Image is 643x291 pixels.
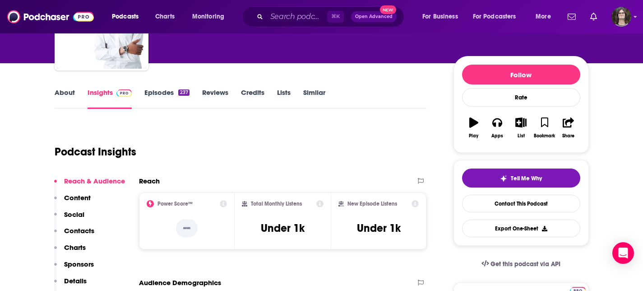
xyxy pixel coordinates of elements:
[534,133,555,139] div: Bookmark
[54,226,94,243] button: Contacts
[416,9,469,24] button: open menu
[202,88,228,109] a: Reviews
[54,177,125,193] button: Reach & Audience
[355,14,393,19] span: Open Advanced
[64,193,91,202] p: Content
[54,260,94,277] button: Sponsors
[473,10,516,23] span: For Podcasters
[149,9,180,24] a: Charts
[144,88,189,109] a: Episodes237
[327,11,344,23] span: ⌘ K
[139,278,221,287] h2: Audience Demographics
[612,242,634,264] div: Open Intercom Messenger
[611,7,631,27] img: User Profile
[106,9,150,24] button: open menu
[533,112,556,144] button: Bookmark
[462,112,486,144] button: Play
[64,277,87,285] p: Details
[611,7,631,27] span: Logged in as jack14248
[556,112,580,144] button: Share
[139,177,160,185] h2: Reach
[64,210,84,219] p: Social
[116,89,132,97] img: Podchaser Pro
[54,243,86,260] button: Charts
[462,88,580,107] div: Rate
[486,112,509,144] button: Apps
[64,177,125,185] p: Reach & Audience
[462,169,580,188] button: tell me why sparkleTell Me Why
[54,210,84,227] button: Social
[462,195,580,212] a: Contact This Podcast
[267,9,327,24] input: Search podcasts, credits, & more...
[422,10,458,23] span: For Business
[64,243,86,252] p: Charts
[250,6,413,27] div: Search podcasts, credits, & more...
[490,260,560,268] span: Get this podcast via API
[88,88,132,109] a: InsightsPodchaser Pro
[55,88,75,109] a: About
[509,112,532,144] button: List
[64,226,94,235] p: Contacts
[186,9,236,24] button: open menu
[474,253,568,275] a: Get this podcast via API
[500,175,507,182] img: tell me why sparkle
[178,89,189,96] div: 237
[357,221,401,235] h3: Under 1k
[176,219,198,237] p: --
[351,11,397,22] button: Open AdvancedNew
[587,9,601,24] a: Show notifications dropdown
[157,201,193,207] h2: Power Score™
[562,133,574,139] div: Share
[64,260,94,268] p: Sponsors
[54,193,91,210] button: Content
[469,133,478,139] div: Play
[277,88,291,109] a: Lists
[462,220,580,237] button: Export One-Sheet
[251,201,302,207] h2: Total Monthly Listens
[467,9,529,24] button: open menu
[303,88,325,109] a: Similar
[347,201,397,207] h2: New Episode Listens
[518,133,525,139] div: List
[564,9,579,24] a: Show notifications dropdown
[511,175,542,182] span: Tell Me Why
[241,88,264,109] a: Credits
[7,8,94,25] img: Podchaser - Follow, Share and Rate Podcasts
[536,10,551,23] span: More
[491,133,503,139] div: Apps
[611,7,631,27] button: Show profile menu
[529,9,562,24] button: open menu
[155,10,175,23] span: Charts
[380,5,396,14] span: New
[112,10,139,23] span: Podcasts
[192,10,224,23] span: Monitoring
[261,221,305,235] h3: Under 1k
[55,145,136,159] h1: Podcast Insights
[462,65,580,84] button: Follow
